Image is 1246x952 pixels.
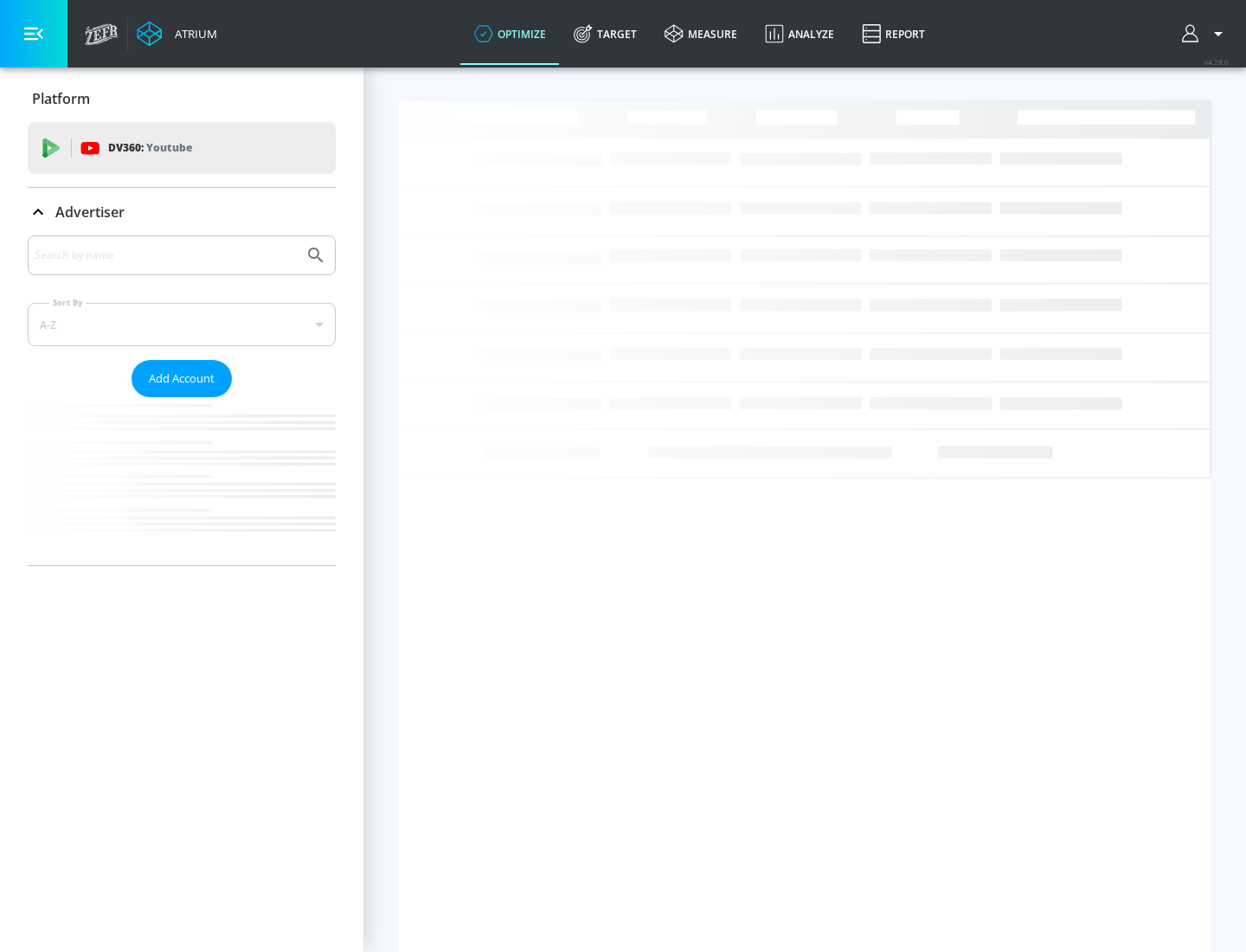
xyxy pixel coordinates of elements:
input: Search by name [35,244,297,267]
div: Platform [28,74,336,123]
div: Advertiser [28,235,336,565]
div: Advertiser [28,188,336,236]
div: A-Z [28,303,336,346]
button: Add Account [132,360,232,397]
a: measure [651,3,751,65]
nav: list of Advertiser [28,397,336,565]
a: Report [848,3,939,65]
p: Advertiser [55,203,125,222]
a: Atrium [137,21,217,47]
p: DV360: [108,138,192,158]
span: Add Account [149,369,215,389]
p: Platform [32,89,90,108]
a: optimize [460,3,560,65]
a: Analyze [751,3,848,65]
div: DV360: Youtube [28,122,336,174]
a: Target [560,3,651,65]
p: Youtube [146,138,192,157]
span: v 4.28.0 [1204,57,1229,67]
div: Atrium [168,26,217,42]
label: Sort By [49,297,87,308]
